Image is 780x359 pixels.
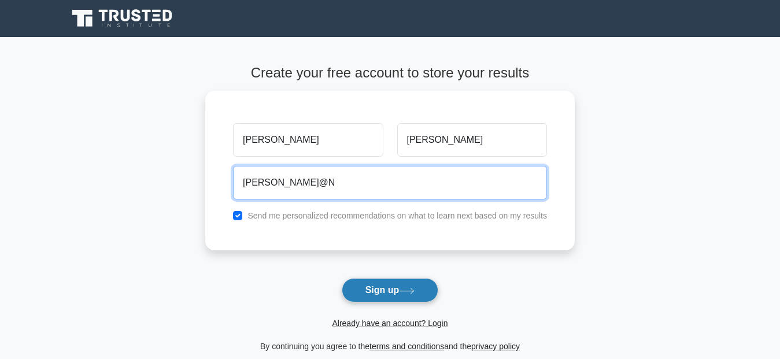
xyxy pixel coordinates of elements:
a: privacy policy [471,342,520,351]
a: Already have an account? Login [332,319,448,328]
h4: Create your free account to store your results [205,65,575,82]
div: By continuing you agree to the and the [198,339,582,353]
button: Sign up [342,278,439,302]
input: First name [233,123,383,157]
a: terms and conditions [369,342,444,351]
label: Send me personalized recommendations on what to learn next based on my results [247,211,547,220]
input: Last name [397,123,547,157]
input: Email [233,166,547,199]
